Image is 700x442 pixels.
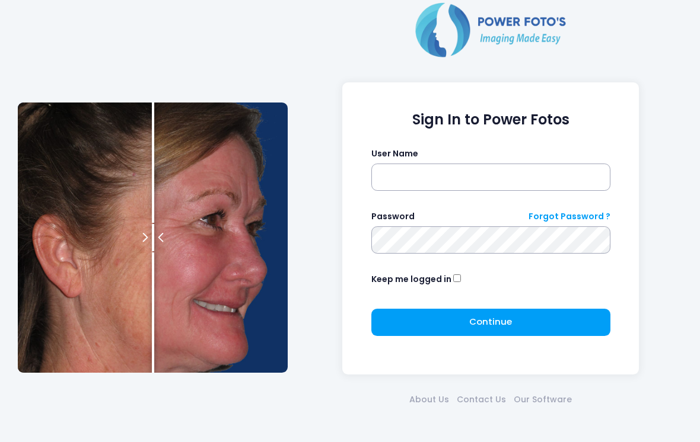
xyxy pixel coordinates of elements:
[406,393,453,406] a: About Us
[371,210,415,223] label: Password
[453,393,510,406] a: Contact Us
[469,315,512,328] span: Continue
[371,273,451,286] label: Keep me logged in
[510,393,576,406] a: Our Software
[371,148,418,160] label: User Name
[529,210,610,223] a: Forgot Password ?
[371,111,610,129] h1: Sign In to Power Fotos
[371,309,610,336] button: Continue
